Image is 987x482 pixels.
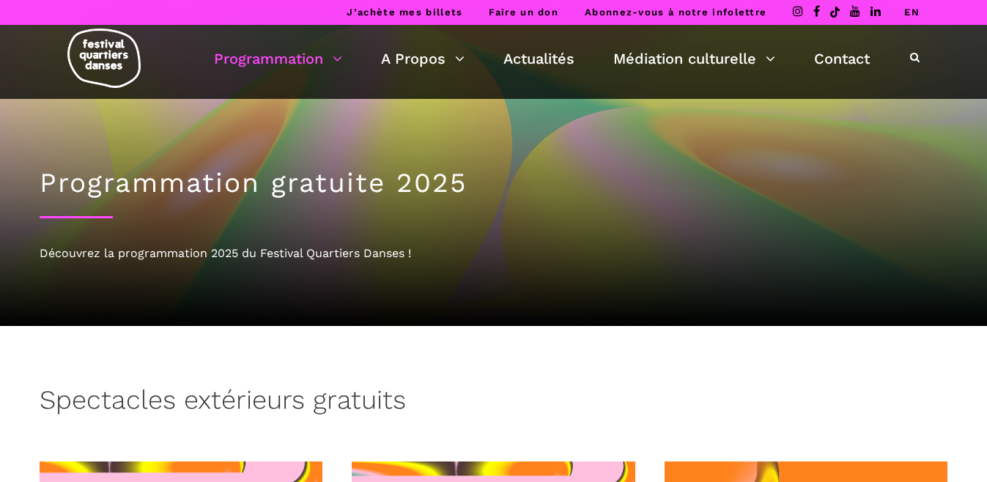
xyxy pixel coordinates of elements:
[904,7,920,18] a: EN
[40,385,406,421] h3: Spectacles extérieurs gratuits
[814,46,870,71] a: Contact
[40,244,948,263] div: Découvrez la programmation 2025 du Festival Quartiers Danses !
[214,46,342,71] a: Programmation
[347,7,462,18] a: J’achète mes billets
[585,7,766,18] a: Abonnez-vous à notre infolettre
[67,29,141,88] img: logo-fqd-med
[613,46,775,71] a: Médiation culturelle
[489,7,558,18] a: Faire un don
[40,167,948,199] h1: Programmation gratuite 2025
[381,46,465,71] a: A Propos
[503,46,574,71] a: Actualités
